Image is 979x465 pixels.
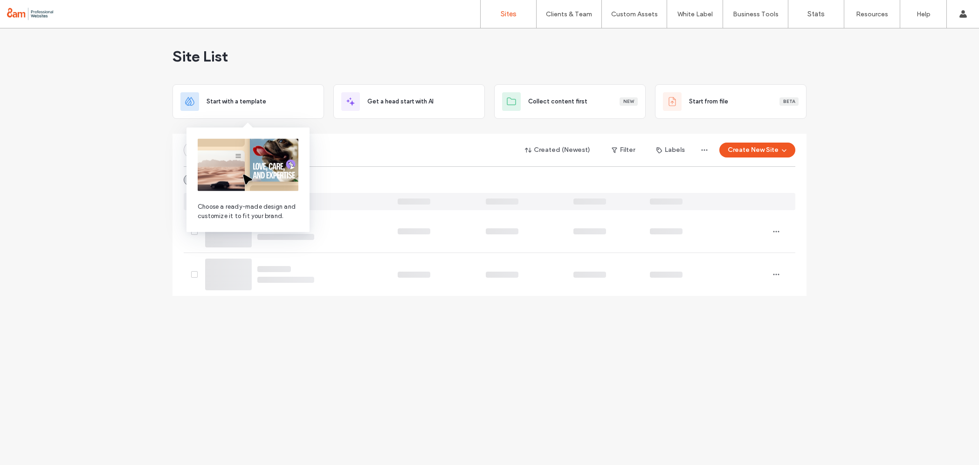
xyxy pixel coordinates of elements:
div: Beta [779,97,799,106]
label: Resources [856,10,888,18]
span: Collect content first [528,97,587,106]
div: Start with a template [172,84,324,119]
label: Custom Assets [611,10,658,18]
span: Site List [172,47,228,66]
span: Start from file [689,97,728,106]
div: Start from fileBeta [655,84,807,119]
button: All Sites [184,174,227,185]
label: Clients & Team [546,10,592,18]
img: from-template.png [198,139,298,191]
button: Filter [602,143,644,157]
label: Help [917,10,931,18]
span: Choose a ready-made design and customize it to fit your brand. [198,202,298,221]
span: Get a head start with AI [367,97,434,106]
button: Labels [648,143,693,157]
div: Get a head start with AI [333,84,485,119]
div: New [620,97,638,106]
span: Start with a template [207,97,266,106]
label: White Label [677,10,713,18]
label: Sites [501,10,517,18]
label: Stats [807,10,825,18]
div: Collect content firstNew [494,84,646,119]
button: Create New Site [719,143,795,157]
label: Business Tools [733,10,779,18]
button: Created (Newest) [517,143,599,157]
